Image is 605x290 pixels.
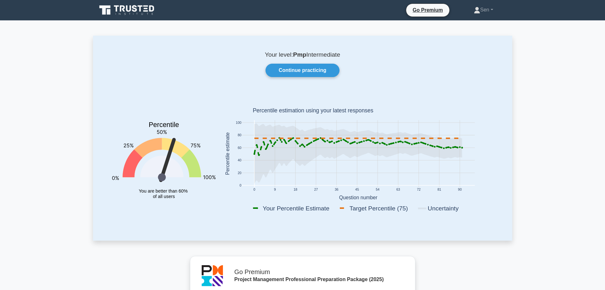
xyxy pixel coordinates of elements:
[225,132,230,175] text: Percentile estimate
[238,159,241,162] text: 40
[239,184,241,187] text: 0
[355,188,359,192] text: 45
[238,171,241,175] text: 20
[236,121,241,124] text: 100
[274,188,276,192] text: 9
[108,51,497,59] p: Your level: Intermediate
[376,188,380,192] text: 54
[139,188,188,194] tspan: You are better than 60%
[252,108,373,114] text: Percentile estimation using your latest responses
[153,194,175,199] tspan: of all users
[266,64,339,77] a: Continue practicing
[458,188,462,192] text: 90
[339,195,377,200] text: Question number
[437,188,441,192] text: 81
[238,146,241,150] text: 60
[238,134,241,137] text: 80
[293,188,297,192] text: 18
[149,121,179,129] text: Percentile
[396,188,400,192] text: 63
[253,188,255,192] text: 0
[459,4,508,16] a: Sen
[409,6,447,14] a: Go Premium
[293,51,306,58] b: Pmp
[417,188,420,192] text: 72
[314,188,318,192] text: 27
[334,188,338,192] text: 36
